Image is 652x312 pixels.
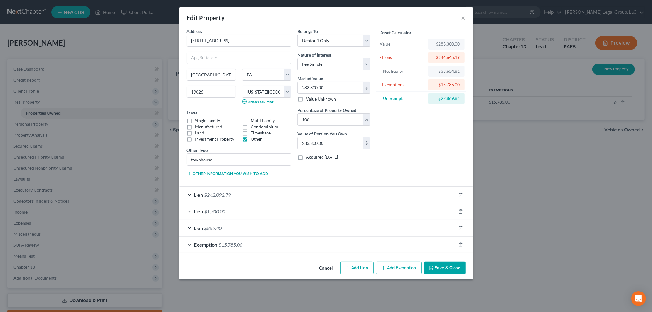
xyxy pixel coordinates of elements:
[433,41,460,47] div: $283,300.00
[340,262,374,274] button: Add Lien
[297,107,356,113] label: Percentage of Property Owned
[204,225,222,231] span: $852.40
[631,291,646,306] div: Open Intercom Messenger
[298,82,363,94] input: 0.00
[194,225,203,231] span: Lien
[363,82,370,94] div: $
[298,137,363,149] input: 0.00
[315,262,338,274] button: Cancel
[204,192,231,198] span: $242,092.79
[380,54,426,61] div: - Liens
[380,82,426,88] div: - Exemptions
[187,171,268,176] button: Other information you wish to add
[195,118,220,124] label: Single Family
[187,35,291,46] input: Enter address...
[187,13,225,22] div: Edit Property
[195,124,223,130] label: Manufactured
[251,118,275,124] label: Multi Family
[204,208,226,214] span: $1,700.00
[380,95,426,101] div: = Unexempt
[380,29,411,36] label: Asset Calculator
[187,29,202,34] span: Address
[380,41,426,47] div: Value
[461,14,466,21] button: ×
[433,95,460,101] div: $22,869.81
[219,242,243,248] span: $15,785.00
[251,130,271,136] label: Timeshare
[187,69,236,81] input: Enter city...
[194,208,203,214] span: Lien
[433,68,460,74] div: $38,654.81
[187,86,236,98] input: Enter zip...
[298,114,363,125] input: 0.00
[187,154,291,165] input: --
[297,75,323,82] label: Market Value
[187,147,208,153] label: Other Type
[194,192,203,198] span: Lien
[380,68,426,74] div: = Net Equity
[376,262,422,274] button: Add Exemption
[194,242,218,248] span: Exemption
[306,96,336,102] label: Value Unknown
[433,82,460,88] div: $15,785.00
[424,262,466,274] button: Save & Close
[187,52,291,64] input: Apt, Suite, etc...
[363,114,370,125] div: %
[251,124,278,130] label: Condominium
[251,136,262,142] label: Other
[297,52,331,58] label: Nature of Interest
[195,136,234,142] label: Investment Property
[306,154,338,160] label: Acquired [DATE]
[363,137,370,149] div: $
[433,54,460,61] div: $244,645.19
[242,99,274,104] a: Show on Map
[187,109,197,115] label: Types
[297,130,347,137] label: Value of Portion You Own
[195,130,204,136] label: Land
[297,29,318,34] span: Belongs To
